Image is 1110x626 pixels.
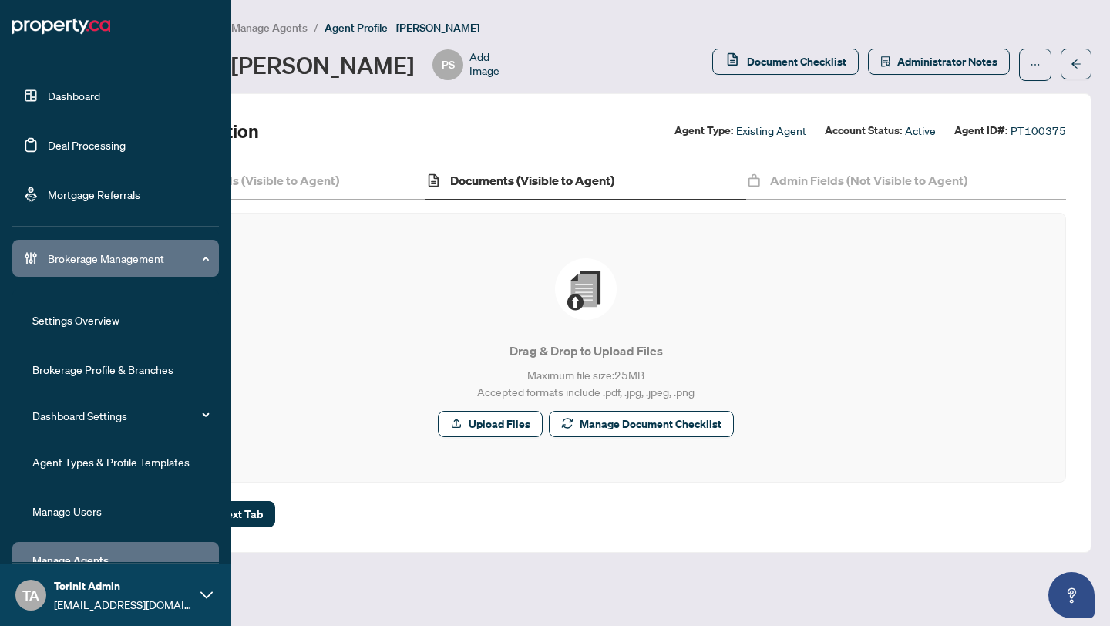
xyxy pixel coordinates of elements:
[219,502,263,527] span: Next Tab
[747,49,846,74] span: Document Checklist
[1030,59,1041,70] span: ellipsis
[32,409,127,422] a: Dashboard Settings
[438,411,543,437] button: Upload Files
[32,504,102,518] a: Manage Users
[674,122,733,140] label: Agent Type:
[48,138,126,152] a: Deal Processing
[32,554,109,567] a: Manage Agents
[129,171,339,190] h4: Agent Profile Fields (Visible to Agent)
[450,171,614,190] h4: Documents (Visible to Agent)
[1011,122,1066,140] span: PT100375
[1071,59,1081,69] span: arrow-left
[207,501,275,527] button: Next Tab
[54,596,193,613] span: [EMAIL_ADDRESS][DOMAIN_NAME]
[549,411,734,437] button: Manage Document Checklist
[48,187,140,201] a: Mortgage Referrals
[469,412,530,436] span: Upload Files
[1048,572,1095,618] button: Open asap
[325,21,479,35] span: Agent Profile - [PERSON_NAME]
[12,14,110,39] img: logo
[442,56,455,73] span: PS
[48,89,100,103] a: Dashboard
[231,21,308,35] span: Manage Agents
[555,258,617,320] img: File Upload
[580,412,721,436] span: Manage Document Checklist
[905,122,936,140] span: Active
[868,49,1010,75] button: Administrator Notes
[48,250,208,267] span: Brokerage Management
[137,342,1034,360] p: Drag & Drop to Upload Files
[712,49,859,75] button: Document Checklist
[954,122,1007,140] label: Agent ID#:
[32,455,190,469] a: Agent Types & Profile Templates
[54,577,193,594] span: Torinit Admin
[125,232,1047,463] span: File UploadDrag & Drop to Upload FilesMaximum file size:25MBAccepted formats include .pdf, .jpg, ...
[469,49,499,80] span: Add Image
[137,366,1034,400] p: Maximum file size: 25 MB Accepted formats include .pdf, .jpg, .jpeg, .png
[80,49,499,80] div: Agent Profile - [PERSON_NAME]
[736,122,806,140] span: Existing Agent
[770,171,967,190] h4: Admin Fields (Not Visible to Agent)
[22,584,39,606] span: TA
[314,19,318,36] li: /
[897,49,997,74] span: Administrator Notes
[32,362,173,376] a: Brokerage Profile & Branches
[32,313,119,327] a: Settings Overview
[825,122,902,140] label: Account Status:
[880,56,891,67] span: solution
